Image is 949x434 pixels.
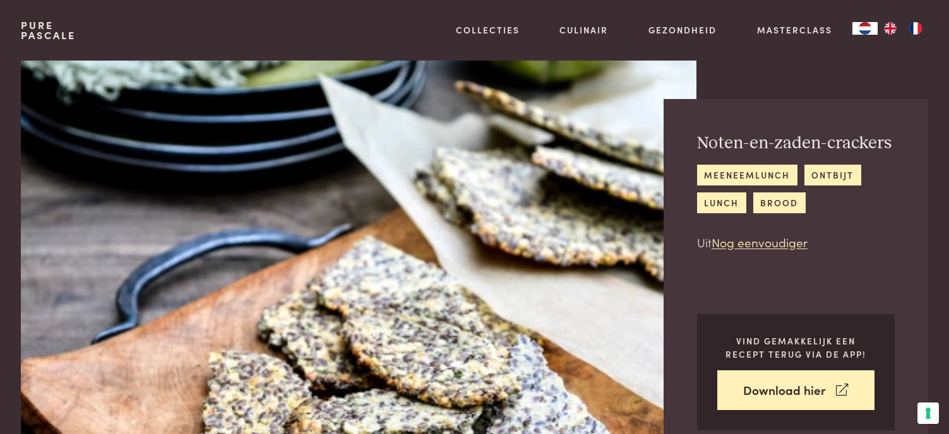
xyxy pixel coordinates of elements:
a: meeneemlunch [697,165,797,185]
h2: Noten-en-zaden-crackers [697,132,895,155]
p: Vind gemakkelijk een recept terug via de app! [717,334,874,360]
a: PurePascale [21,20,76,40]
a: brood [753,192,806,213]
a: Nog eenvoudiger [712,233,808,250]
a: Download hier [717,370,874,410]
a: Masterclass [757,23,832,37]
a: lunch [697,192,746,213]
p: Uit [697,233,895,252]
a: FR [903,22,928,35]
a: Culinair [559,23,608,37]
button: Uw voorkeuren voor toestemming voor trackingtechnologieën [917,402,939,424]
ul: Language list [878,22,928,35]
a: NL [852,22,878,35]
aside: Language selected: Nederlands [852,22,928,35]
a: EN [878,22,903,35]
a: Gezondheid [648,23,717,37]
a: Collecties [456,23,520,37]
div: Language [852,22,878,35]
a: ontbijt [804,165,861,185]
